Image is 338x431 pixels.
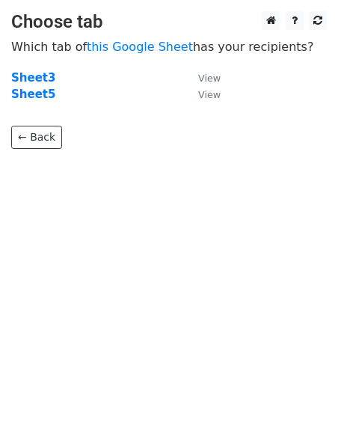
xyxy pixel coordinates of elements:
a: View [183,88,221,101]
a: View [183,71,221,85]
small: View [198,73,221,84]
small: View [198,89,221,100]
a: Sheet5 [11,88,55,101]
a: Sheet3 [11,71,55,85]
h3: Choose tab [11,11,327,33]
p: Which tab of has your recipients? [11,39,327,55]
a: ← Back [11,126,62,149]
a: this Google Sheet [87,40,193,54]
